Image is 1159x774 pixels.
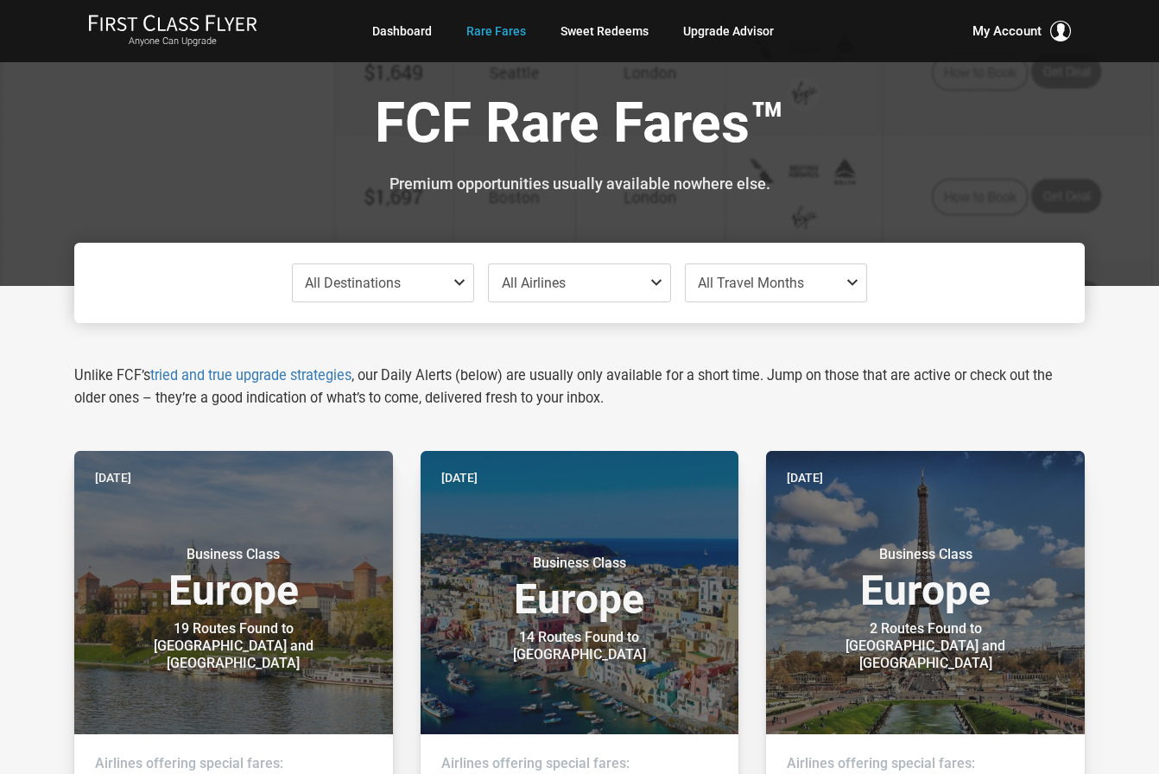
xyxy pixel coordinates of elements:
a: tried and true upgrade strategies [150,367,351,384]
a: Sweet Redeems [560,16,649,47]
a: Dashboard [372,16,432,47]
time: [DATE] [787,468,823,487]
a: First Class FlyerAnyone Can Upgrade [88,14,257,48]
h3: Premium opportunities usually available nowhere else. [87,175,1072,193]
h4: Airlines offering special fares: [787,755,1064,772]
span: All Airlines [502,275,566,291]
div: 14 Routes Found to [GEOGRAPHIC_DATA] [472,629,687,663]
small: Business Class [472,555,687,572]
a: Upgrade Advisor [683,16,774,47]
h3: Europe [95,546,372,612]
h3: Europe [787,546,1064,612]
button: My Account [972,21,1071,41]
span: All Destinations [305,275,401,291]
p: Unlike FCF’s , our Daily Alerts (below) are usually only available for a short time. Jump on thos... [74,365,1085,409]
h4: Airlines offering special fares: [441,755,719,772]
small: Business Class [125,546,341,563]
h1: FCF Rare Fares™ [87,93,1072,160]
time: [DATE] [95,468,131,487]
a: Rare Fares [466,16,526,47]
small: Anyone Can Upgrade [88,35,257,48]
span: All Travel Months [698,275,804,291]
img: First Class Flyer [88,14,257,32]
span: My Account [972,21,1042,41]
div: 19 Routes Found to [GEOGRAPHIC_DATA] and [GEOGRAPHIC_DATA] [125,620,341,672]
small: Business Class [818,546,1034,563]
h3: Europe [441,555,719,620]
time: [DATE] [441,468,478,487]
div: 2 Routes Found to [GEOGRAPHIC_DATA] and [GEOGRAPHIC_DATA] [818,620,1034,672]
h4: Airlines offering special fares: [95,755,372,772]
